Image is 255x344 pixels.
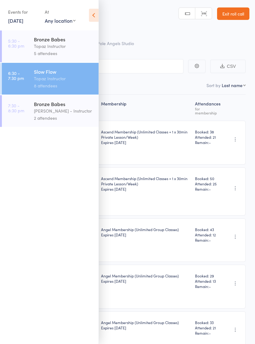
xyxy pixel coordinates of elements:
div: Expires [DATE] [101,325,190,330]
span: Attended: 25 [195,181,220,186]
a: 7:30 -8:30 pmBronze Babes[PERSON_NAME] - Instructor2 attendees [2,95,99,127]
div: Slow Flow [34,68,93,75]
div: Bronze Babes [34,36,93,43]
div: 2 attendees [34,114,93,122]
span: Booked: 33 [195,320,220,325]
time: 5:30 - 6:30 pm [8,38,24,48]
div: Atten­dances [192,97,223,118]
span: Remain: [195,330,220,336]
span: Attended: 12 [195,232,220,237]
span: - [209,284,211,289]
span: Attended: 21 [195,325,220,330]
div: Membership [99,97,192,118]
span: Booked: 43 [195,227,220,232]
div: Expires [DATE] [101,186,190,192]
div: [PERSON_NAME] - Instructor [34,107,93,114]
label: Sort by [206,82,220,88]
div: Angel Membership (Unlimited Group Classes) [101,227,190,237]
div: Ascend Membership (Unlimited Classes + 1 x 30min Private Lesson/Week) [101,129,190,145]
div: for membership [195,107,220,115]
div: Expires [DATE] [101,278,190,284]
span: Booked: 29 [195,273,220,278]
div: 5 attendees [34,50,93,57]
a: 6:30 -7:30 pmSlow FlowTopaz Instructor8 attendees [2,63,99,95]
div: Last name [222,82,243,88]
div: Angel Membership (Unlimited Group Classes) [101,273,190,284]
span: Attended: 21 [195,134,220,140]
span: Remain: [195,284,220,289]
span: Attended: 13 [195,278,220,284]
a: 5:30 -6:30 pmBronze BabesTopaz Instructor5 attendees [2,30,99,62]
span: - [209,140,211,145]
div: Events for [8,7,39,17]
span: Booked: 50 [195,176,220,181]
div: Topaz Instructor [34,43,93,50]
a: Exit roll call [217,7,249,20]
span: Remain: [195,237,220,243]
div: Bronze Babes [34,100,93,107]
div: Any location [45,17,76,24]
a: [DATE] [8,17,23,24]
span: Remain: [195,186,220,192]
span: Remain: [195,140,220,145]
div: Topaz Instructor [34,75,93,82]
span: Booked: 38 [195,129,220,134]
div: Expires [DATE] [101,232,190,237]
div: Expires [DATE] [101,140,190,145]
div: 8 attendees [34,82,93,89]
div: Angel Membership (Unlimited Group Classes) [101,320,190,330]
time: 7:30 - 8:30 pm [8,103,24,113]
span: Pole Angels Studio [97,40,134,46]
div: At [45,7,76,17]
time: 6:30 - 7:30 pm [8,71,24,81]
span: - [209,186,211,192]
div: Ascend Membership (Unlimited Classes + 1 x 30min Private Lesson/Week) [101,176,190,192]
span: - [209,237,211,243]
button: CSV [210,60,246,73]
span: - [209,330,211,336]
